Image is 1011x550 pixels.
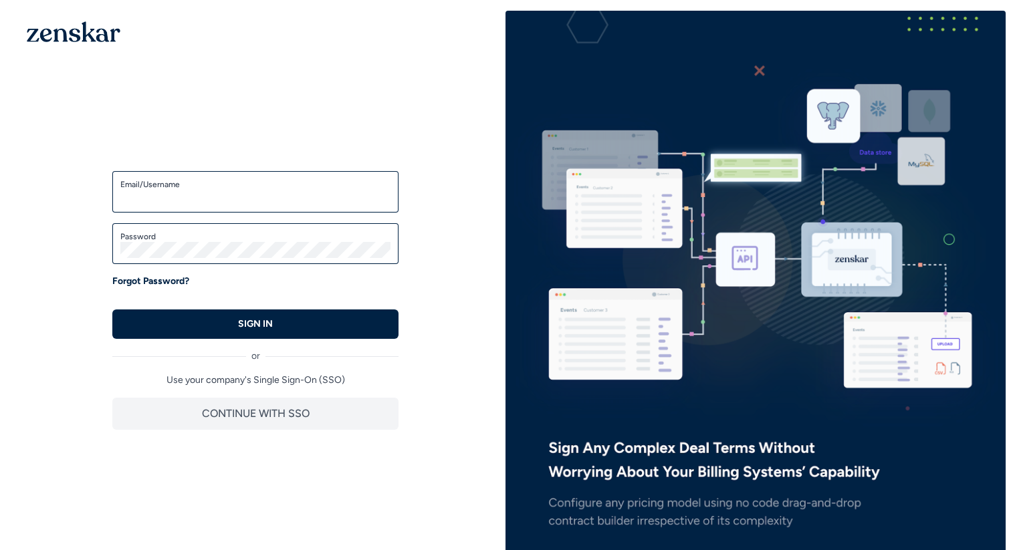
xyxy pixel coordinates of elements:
label: Password [120,231,390,242]
img: 1OGAJ2xQqyY4LXKgY66KYq0eOWRCkrZdAb3gUhuVAqdWPZE9SRJmCz+oDMSn4zDLXe31Ii730ItAGKgCKgCCgCikA4Av8PJUP... [27,21,120,42]
button: CONTINUE WITH SSO [112,398,399,430]
label: Email/Username [120,179,390,190]
p: Use your company's Single Sign-On (SSO) [112,374,399,387]
p: SIGN IN [238,317,273,331]
a: Forgot Password? [112,275,189,288]
div: or [112,339,399,363]
button: SIGN IN [112,309,399,339]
